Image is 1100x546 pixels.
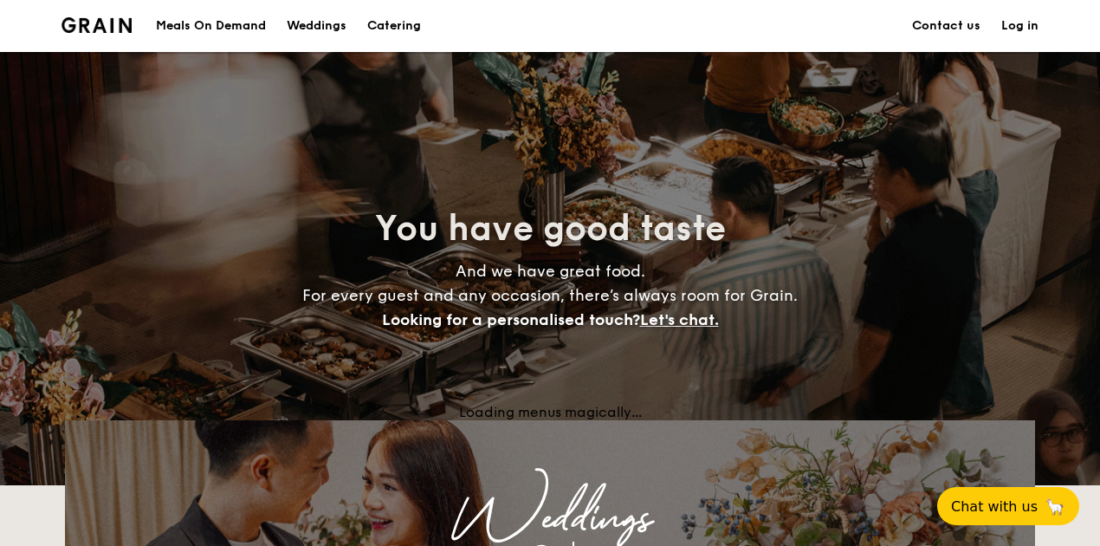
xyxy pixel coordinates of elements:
div: Weddings [217,504,883,535]
img: Grain [61,17,132,33]
a: Logotype [61,17,132,33]
span: Chat with us [951,498,1038,515]
span: 🦙 [1045,497,1065,517]
div: Loading menus magically... [65,404,1035,420]
button: Chat with us🦙 [937,487,1079,525]
span: Let's chat. [640,310,719,329]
